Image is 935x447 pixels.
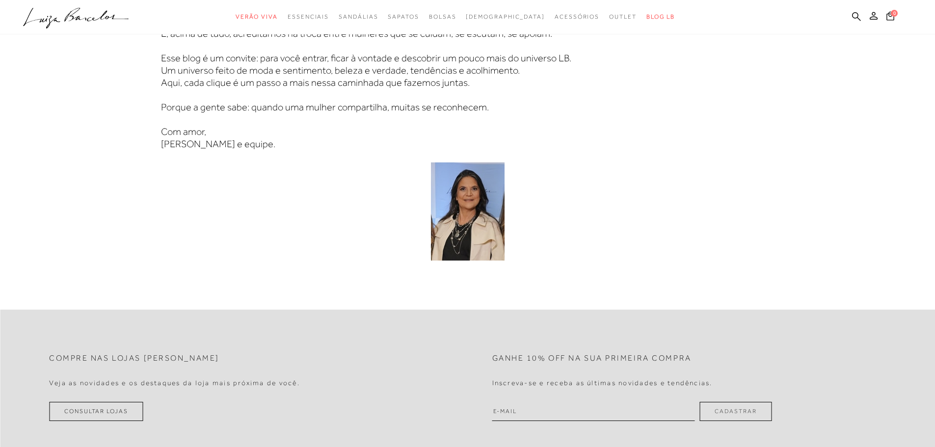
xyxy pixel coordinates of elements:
input: E-mail [492,402,695,421]
span: Outlet [609,13,637,20]
button: Cadastrar [699,402,772,421]
span: Porque a gente sabe: quando uma mulher compartilha, muitas se reconhecem. [161,102,489,112]
a: categoryNavScreenReaderText [429,8,456,26]
span: Um universo feito de moda e sentimento, beleza e verdade, tendências e acolhimento. [161,65,520,76]
span: E, acima de tudo, acreditamos na troca entre mulheres que se cuidam, se escutam, se apoiam. [161,28,552,39]
a: noSubCategoriesText [466,8,545,26]
span: [PERSON_NAME] e equipe. [161,138,275,149]
a: categoryNavScreenReaderText [609,8,637,26]
span: Sandálias [339,13,378,20]
button: 0 [883,11,897,24]
a: categoryNavScreenReaderText [555,8,599,26]
a: categoryNavScreenReaderText [388,8,419,26]
h2: Ganhe 10% off na sua primeira compra [492,354,692,363]
a: categoryNavScreenReaderText [288,8,329,26]
a: categoryNavScreenReaderText [339,8,378,26]
span: Com amor, [161,126,206,137]
span: Verão Viva [236,13,278,20]
span: 0 [891,10,898,17]
h4: Veja as novidades e os destaques da loja mais próxima de você. [49,379,300,387]
span: Bolsas [429,13,456,20]
a: categoryNavScreenReaderText [236,8,278,26]
span: Essenciais [288,13,329,20]
span: BLOG LB [646,13,675,20]
span: Acessórios [555,13,599,20]
a: Consultar Lojas [49,402,143,421]
span: [DEMOGRAPHIC_DATA] [466,13,545,20]
span: Esse blog é um convite: para você entrar, ficar à vontade e descobrir um pouco mais do universo LB. [161,53,571,63]
span: Aqui, cada clique é um passo a mais nessa caminhada que fazemos juntas. [161,77,470,88]
h2: Compre nas lojas [PERSON_NAME] [49,354,219,363]
span: Sapatos [388,13,419,20]
h4: Inscreva-se e receba as últimas novidades e tendências. [492,379,713,387]
a: BLOG LB [646,8,675,26]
